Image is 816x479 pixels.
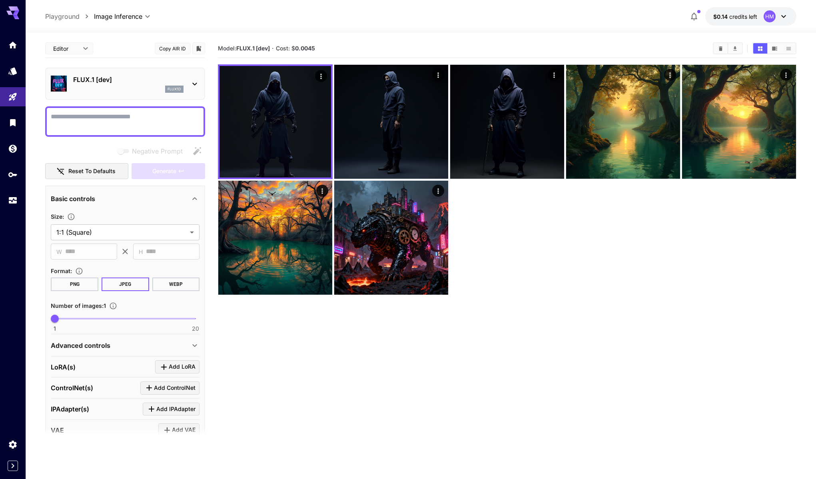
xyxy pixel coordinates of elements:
[768,43,782,54] button: Show media in video view
[51,213,64,220] span: Size :
[8,196,18,206] div: Usage
[8,92,18,102] div: Playground
[192,325,199,333] span: 20
[664,69,676,81] div: Actions
[169,362,196,372] span: Add LoRA
[139,247,143,256] span: H
[432,69,444,81] div: Actions
[158,423,200,437] button: Click to add VAE
[729,13,757,20] span: credits left
[51,336,200,355] div: Advanced controls
[102,277,149,291] button: JPEG
[682,65,796,179] img: 9k=
[51,267,72,274] span: Format :
[152,277,200,291] button: WEBP
[218,45,270,52] span: Model:
[450,65,564,179] img: wGtut7NFCt6MwAAAABJRU5ErkJggg==
[51,425,64,435] p: VAE
[155,43,191,54] button: Copy AIR ID
[8,461,18,471] button: Expand sidebar
[53,44,78,53] span: Editor
[56,228,187,237] span: 1:1 (Square)
[8,66,18,76] div: Models
[8,170,18,180] div: API Keys
[764,10,776,22] div: HM
[116,146,189,156] span: Negative prompts are not compatible with the selected model.
[172,425,196,435] span: Add VAE
[195,44,202,53] button: Add to library
[780,69,792,81] div: Actions
[334,181,448,295] img: 9k=
[713,12,757,21] div: $0.14342
[219,66,331,178] img: 8AXimC6LZRS24AAAAASUVORK5CYII=
[51,277,98,291] button: PNG
[276,45,315,52] span: Cost: $
[713,42,743,54] div: Clear AllDownload All
[51,341,110,350] p: Advanced controls
[156,404,196,414] span: Add IPAdapter
[782,43,796,54] button: Show media in list view
[72,267,86,275] button: Choose the file format for the output image.
[168,86,181,92] p: flux1d
[432,185,444,197] div: Actions
[51,404,89,414] p: IPAdapter(s)
[548,69,560,81] div: Actions
[752,42,796,54] div: Show media in grid viewShow media in video viewShow media in list view
[51,383,93,393] p: ControlNet(s)
[106,302,120,310] button: Specify how many images to generate in a single request. Each image generation will be charged se...
[714,43,728,54] button: Clear All
[566,65,680,179] img: wOMqFbVR0tyWAAAAABJRU5ErkJggg==
[8,144,18,154] div: Wallet
[51,302,106,309] span: Number of images : 1
[334,65,448,179] img: Ayh9jz6bGijwAAAAAElFTkSuQmCC
[753,43,767,54] button: Show media in grid view
[45,12,94,21] nav: breadcrumb
[728,43,742,54] button: Download All
[51,362,76,372] p: LoRA(s)
[713,13,729,20] span: $0.14
[8,118,18,128] div: Library
[218,181,332,295] img: 9k=
[272,44,274,53] p: ·
[51,72,200,96] div: FLUX.1 [dev]flux1d
[155,360,200,373] button: Click to add LoRA
[154,383,196,393] span: Add ControlNet
[56,247,62,256] span: W
[140,381,200,395] button: Click to add ControlNet
[143,403,200,416] button: Click to add IPAdapter
[54,325,56,333] span: 1
[132,146,183,156] span: Negative Prompt
[94,12,142,21] span: Image Inference
[51,189,200,208] div: Basic controls
[705,7,796,26] button: $0.14342HM
[236,45,270,52] b: FLUX.1 [dev]
[73,75,184,84] p: FLUX.1 [dev]
[295,45,315,52] b: 0.0045
[316,185,328,197] div: Actions
[64,213,78,221] button: Adjust the dimensions of the generated image by specifying its width and height in pixels, or sel...
[8,40,18,50] div: Home
[8,439,18,449] div: Settings
[45,12,80,21] a: Playground
[45,163,128,180] button: Reset to defaults
[315,70,327,82] div: Actions
[51,194,95,204] p: Basic controls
